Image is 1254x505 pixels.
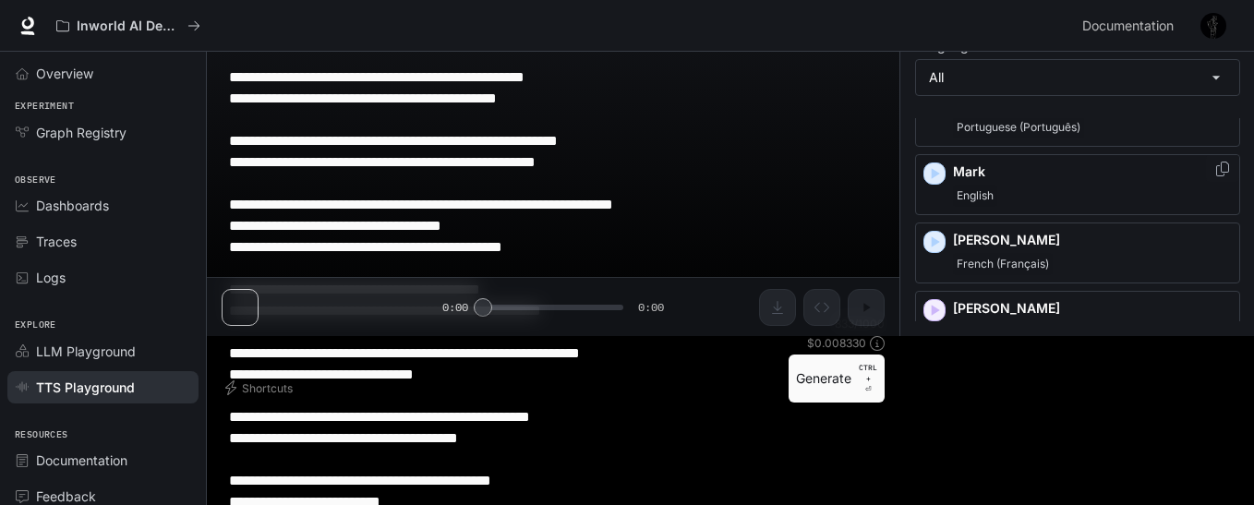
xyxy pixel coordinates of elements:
p: CTRL + [859,362,877,384]
a: Overview [7,57,199,90]
a: Logs [7,261,199,294]
span: Graph Registry [36,123,127,142]
span: Overview [36,64,93,83]
p: Language [915,40,976,53]
button: GenerateCTRL +⏎ [789,355,885,403]
p: [PERSON_NAME] [953,299,1232,318]
button: Copy Voice ID [1213,162,1232,176]
p: Mark [953,162,1232,181]
span: Dashboards [36,196,109,215]
img: User avatar [1200,13,1226,39]
span: French (Français) [953,253,1053,275]
span: English [953,185,997,207]
span: Portuguese (Português) [953,116,1084,138]
button: All workspaces [48,7,209,44]
button: User avatar [1195,7,1232,44]
a: Documentation [1075,7,1188,44]
button: Shortcuts [222,373,300,403]
span: Logs [36,268,66,287]
p: Inworld AI Demos [77,18,180,34]
span: Spanish (Español) [953,321,1053,343]
a: Traces [7,225,199,258]
p: ⏎ [859,362,877,395]
span: Documentation [1082,15,1174,38]
a: Dashboards [7,189,199,222]
div: All [916,60,1239,95]
span: Traces [36,232,77,251]
a: LLM Playground [7,335,199,367]
a: Graph Registry [7,116,199,149]
p: [PERSON_NAME] [953,231,1232,249]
